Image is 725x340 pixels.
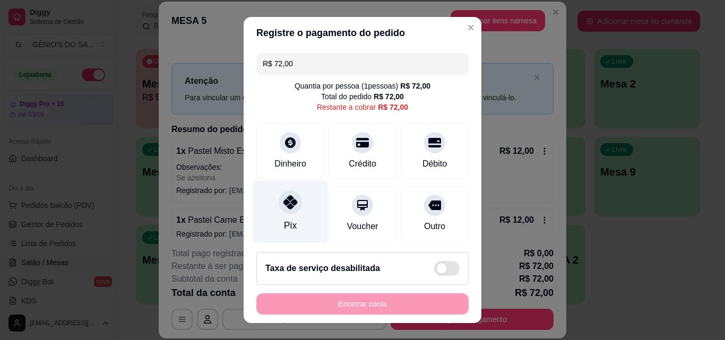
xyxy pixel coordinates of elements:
[263,53,462,74] input: Ex.: hambúrguer de cordeiro
[378,102,408,112] div: R$ 72,00
[400,81,430,91] div: R$ 72,00
[374,91,404,102] div: R$ 72,00
[422,158,447,170] div: Débito
[274,158,306,170] div: Dinheiro
[349,158,376,170] div: Crédito
[265,262,380,275] h2: Taxa de serviço desabilitada
[295,81,430,91] div: Quantia por pessoa ( 1 pessoas)
[424,220,445,233] div: Outro
[462,19,479,36] button: Close
[244,17,481,49] header: Registre o pagamento do pedido
[317,102,408,112] div: Restante a cobrar
[347,220,378,233] div: Voucher
[284,219,297,232] div: Pix
[321,91,404,102] div: Total do pedido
